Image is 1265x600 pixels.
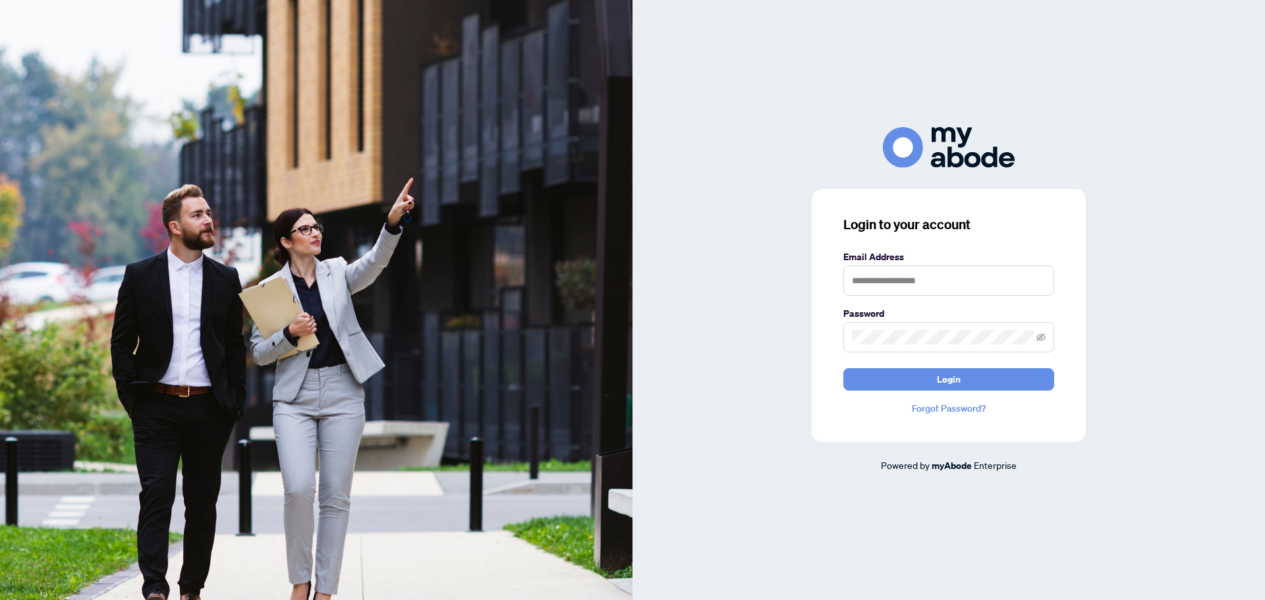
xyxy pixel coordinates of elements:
[1036,333,1046,342] span: eye-invisible
[843,401,1054,416] a: Forgot Password?
[843,215,1054,234] h3: Login to your account
[974,459,1017,471] span: Enterprise
[843,306,1054,321] label: Password
[883,127,1015,167] img: ma-logo
[843,250,1054,264] label: Email Address
[843,368,1054,391] button: Login
[932,458,972,473] a: myAbode
[937,369,961,390] span: Login
[881,459,930,471] span: Powered by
